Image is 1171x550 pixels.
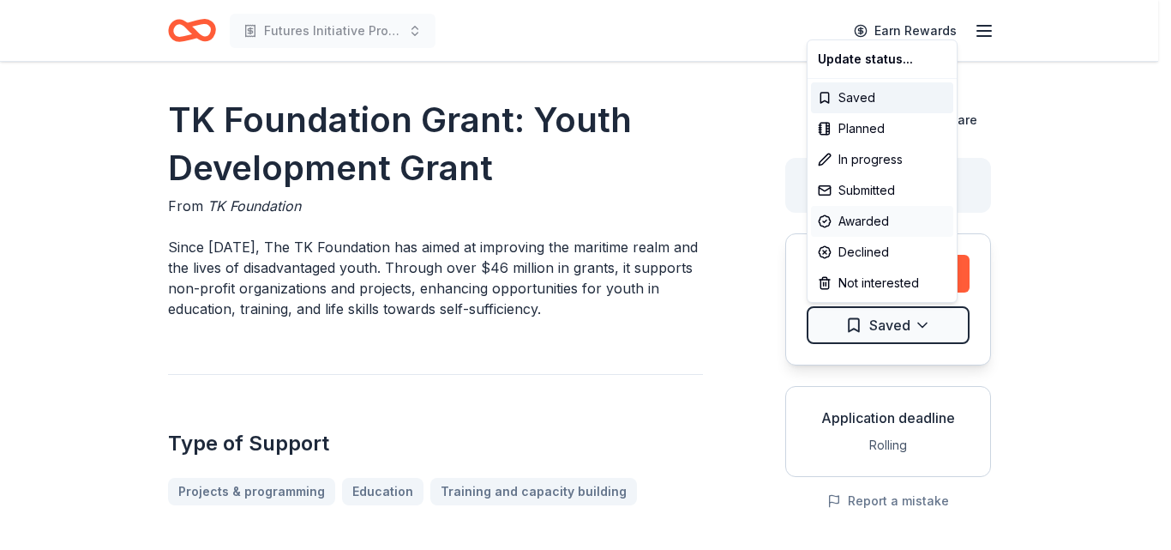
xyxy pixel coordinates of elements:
[811,144,953,175] div: In progress
[811,206,953,237] div: Awarded
[811,113,953,144] div: Planned
[811,237,953,268] div: Declined
[264,21,401,41] span: Futures Initiative Program
[811,175,953,206] div: Submitted
[811,44,953,75] div: Update status...
[811,82,953,113] div: Saved
[811,268,953,299] div: Not interested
